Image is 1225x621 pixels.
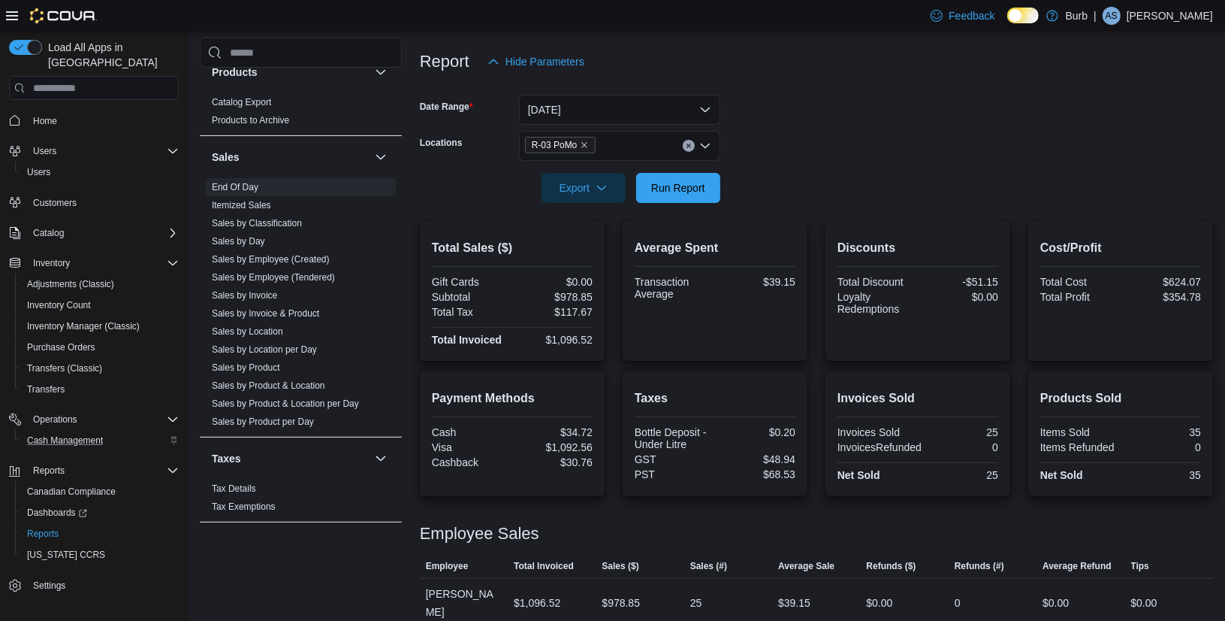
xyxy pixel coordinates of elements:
h2: Invoices Sold [837,389,998,407]
h3: Report [420,53,469,71]
a: Home [27,112,63,130]
h3: Employee Sales [420,525,539,543]
span: Transfers [27,383,65,395]
div: $0.00 [867,594,893,612]
span: Cash Management [27,435,103,447]
div: $48.94 [718,453,795,465]
span: Reports [21,525,179,543]
span: Home [33,115,57,127]
button: Run Report [636,173,720,203]
a: Products to Archive [212,115,289,126]
p: | [1094,7,1097,25]
div: Sales [200,178,402,437]
div: Cash [432,426,509,438]
div: $117.67 [515,306,593,318]
strong: Total Invoiced [432,334,502,346]
span: Customers [27,193,179,212]
a: Sales by Day [212,236,265,247]
span: Users [27,142,179,160]
button: Reports [3,460,185,481]
div: 25 [921,469,998,481]
h2: Products Sold [1040,389,1201,407]
h2: Cost/Profit [1040,239,1201,257]
a: Adjustments (Classic) [21,275,120,293]
span: Catalog [27,224,179,242]
span: Inventory Manager (Classic) [21,317,179,335]
a: Feedback [925,1,1000,31]
div: GST [635,453,712,465]
span: Sales by Product per Day [212,416,314,428]
span: R-03 PoMo [525,137,596,153]
span: Feedback [949,8,994,23]
button: Taxes [212,451,369,466]
div: $39.15 [718,276,795,288]
span: Catalog Export [212,96,271,108]
span: Itemized Sales [212,199,271,211]
span: Reports [33,465,65,477]
div: Subtotal [432,291,509,303]
span: Sales ($) [602,560,638,572]
span: Average Sale [778,560,834,572]
span: Sales by Invoice & Product [212,307,319,320]
span: Sales by Product & Location per Day [212,398,359,410]
span: Cash Management [21,432,179,450]
span: Tax Details [212,483,256,495]
div: 25 [690,594,702,612]
input: Dark Mode [1007,8,1039,23]
a: Users [21,163,56,181]
div: Total Discount [837,276,915,288]
span: Home [27,111,179,129]
h2: Taxes [635,389,795,407]
h3: Taxes [212,451,241,466]
div: Total Tax [432,306,509,318]
div: Total Cost [1040,276,1118,288]
h2: Discounts [837,239,998,257]
div: Transaction Average [635,276,712,300]
div: 0 [1124,441,1201,453]
a: Itemized Sales [212,200,271,211]
a: Transfers (Classic) [21,359,108,377]
div: InvoicesRefunded [837,441,922,453]
a: Sales by Location per Day [212,344,317,355]
span: Tips [1131,560,1149,572]
span: Dashboards [21,504,179,522]
div: Items Refunded [1040,441,1118,453]
div: Loyalty Redemptions [837,291,915,315]
button: Inventory Count [15,295,185,316]
button: Inventory [3,253,185,274]
span: Catalog [33,227,64,239]
a: Transfers [21,380,71,398]
span: Average Refund [1042,560,1112,572]
button: Cash Management [15,430,185,451]
span: Sales by Day [212,235,265,247]
button: Reports [27,462,71,480]
button: Sales [212,150,369,165]
div: Alex Specht [1103,7,1121,25]
div: $30.76 [515,456,593,468]
button: Sales [372,148,390,166]
a: End Of Day [212,182,258,192]
a: Sales by Employee (Tendered) [212,272,335,283]
button: Remove R-03 PoMo from selection in this group [580,141,589,150]
a: Customers [27,194,83,212]
span: Purchase Orders [21,338,179,356]
span: Users [33,145,56,157]
a: Canadian Compliance [21,483,122,501]
span: Refunds ($) [867,560,916,572]
a: Sales by Employee (Created) [212,254,330,265]
span: Washington CCRS [21,546,179,564]
label: Locations [420,137,463,149]
button: Catalog [27,224,70,242]
h2: Total Sales ($) [432,239,593,257]
div: $1,096.52 [515,334,593,346]
span: Inventory Count [27,299,91,311]
div: $0.00 [921,291,998,303]
a: Sales by Product & Location per Day [212,398,359,409]
label: Date Range [420,101,473,113]
div: PST [635,468,712,480]
a: Catalog Export [212,97,271,108]
button: Catalog [3,223,185,244]
span: Sales (#) [690,560,727,572]
button: Users [15,162,185,183]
